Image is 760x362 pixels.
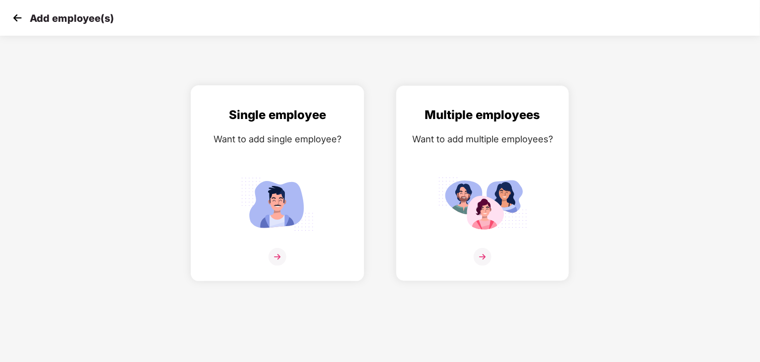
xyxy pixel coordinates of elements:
[10,10,25,25] img: svg+xml;base64,PHN2ZyB4bWxucz0iaHR0cDovL3d3dy53My5vcmcvMjAwMC9zdmciIHdpZHRoPSIzMCIgaGVpZ2h0PSIzMC...
[233,173,322,235] img: svg+xml;base64,PHN2ZyB4bWxucz0iaHR0cDovL3d3dy53My5vcmcvMjAwMC9zdmciIGlkPSJTaW5nbGVfZW1wbG95ZWUiIH...
[406,106,559,124] div: Multiple employees
[30,12,114,24] p: Add employee(s)
[201,132,354,146] div: Want to add single employee?
[438,173,527,235] img: svg+xml;base64,PHN2ZyB4bWxucz0iaHR0cDovL3d3dy53My5vcmcvMjAwMC9zdmciIGlkPSJNdWx0aXBsZV9lbXBsb3llZS...
[269,248,286,266] img: svg+xml;base64,PHN2ZyB4bWxucz0iaHR0cDovL3d3dy53My5vcmcvMjAwMC9zdmciIHdpZHRoPSIzNiIgaGVpZ2h0PSIzNi...
[406,132,559,146] div: Want to add multiple employees?
[201,106,354,124] div: Single employee
[474,248,491,266] img: svg+xml;base64,PHN2ZyB4bWxucz0iaHR0cDovL3d3dy53My5vcmcvMjAwMC9zdmciIHdpZHRoPSIzNiIgaGVpZ2h0PSIzNi...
